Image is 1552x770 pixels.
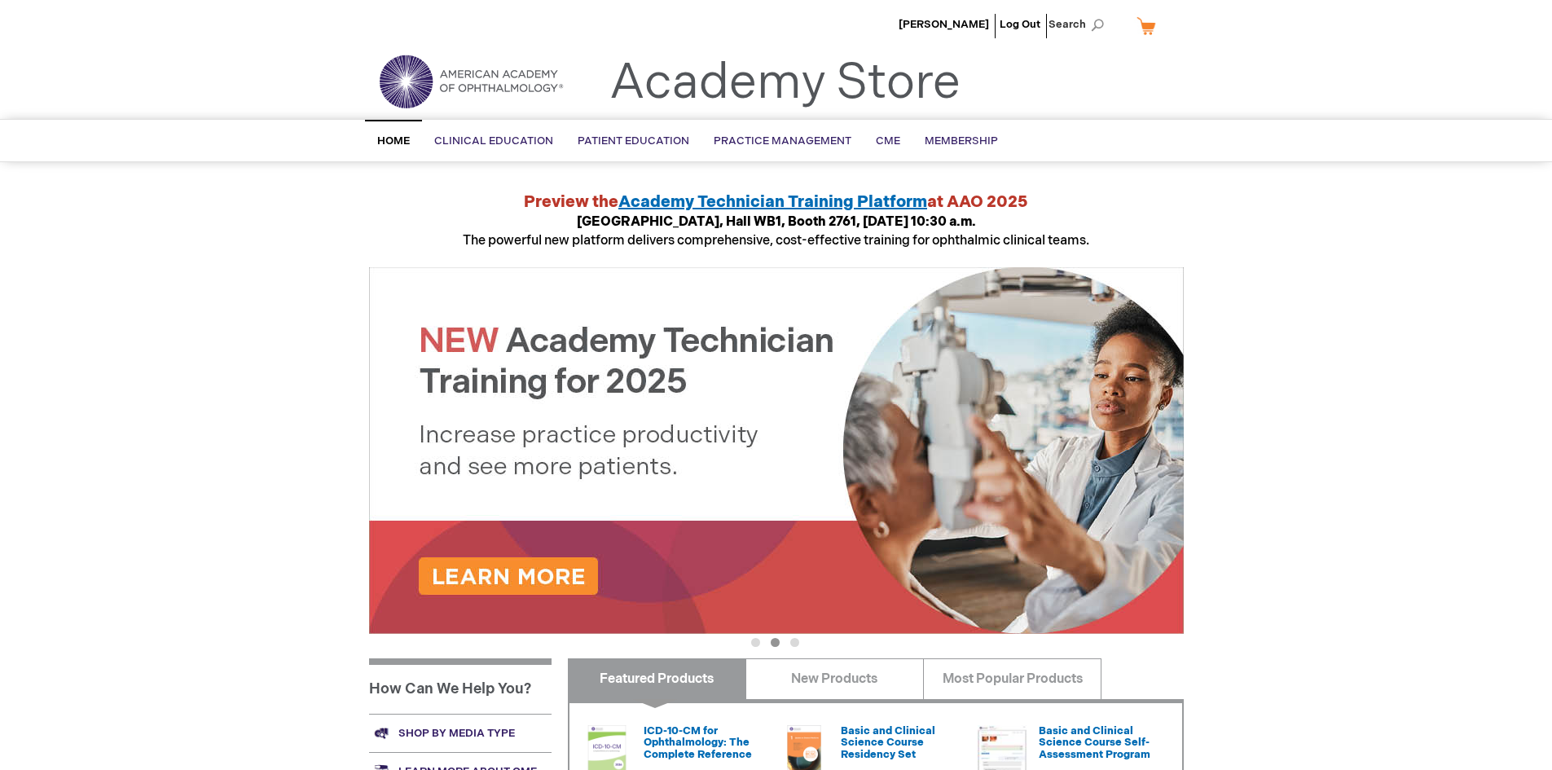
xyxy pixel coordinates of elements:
a: Featured Products [568,658,746,699]
a: Log Out [1000,18,1040,31]
a: New Products [745,658,924,699]
span: Practice Management [714,134,851,147]
strong: Preview the at AAO 2025 [524,192,1028,212]
button: 2 of 3 [771,638,780,647]
a: Academy Store [609,54,961,112]
a: Most Popular Products [923,658,1101,699]
span: Clinical Education [434,134,553,147]
a: Basic and Clinical Science Course Self-Assessment Program [1039,724,1150,761]
span: The powerful new platform delivers comprehensive, cost-effective training for ophthalmic clinical... [463,214,1089,249]
button: 3 of 3 [790,638,799,647]
span: Patient Education [578,134,689,147]
span: Search [1049,8,1110,41]
h1: How Can We Help You? [369,658,552,714]
a: Academy Technician Training Platform [618,192,927,212]
a: Basic and Clinical Science Course Residency Set [841,724,935,761]
span: CME [876,134,900,147]
span: Home [377,134,410,147]
a: [PERSON_NAME] [899,18,989,31]
span: Membership [925,134,998,147]
a: Shop by media type [369,714,552,752]
button: 1 of 3 [751,638,760,647]
strong: [GEOGRAPHIC_DATA], Hall WB1, Booth 2761, [DATE] 10:30 a.m. [577,214,976,230]
a: ICD-10-CM for Ophthalmology: The Complete Reference [644,724,752,761]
